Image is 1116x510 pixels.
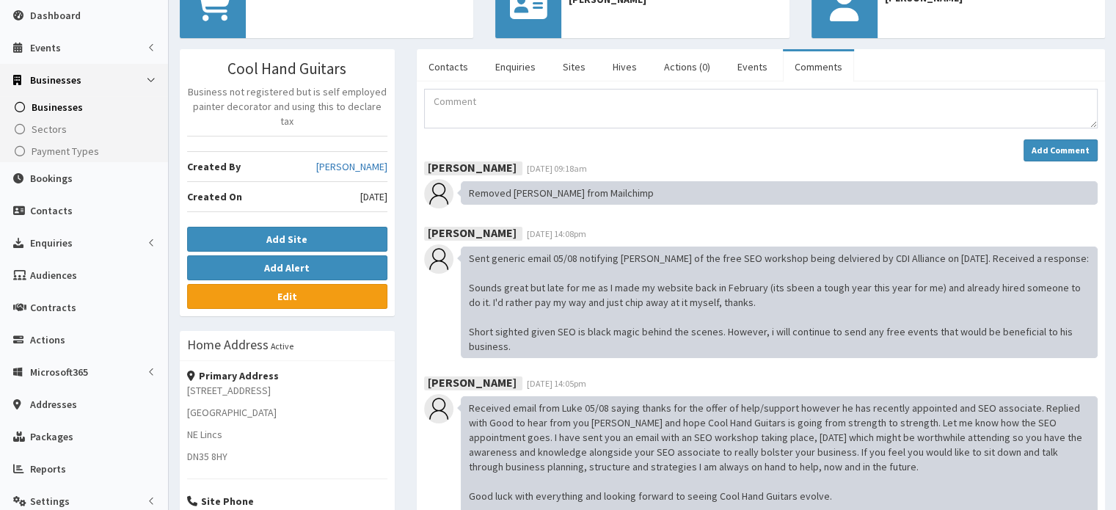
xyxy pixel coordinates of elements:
[187,369,279,382] strong: Primary Address
[30,269,77,282] span: Audiences
[32,145,99,158] span: Payment Types
[30,430,73,443] span: Packages
[4,118,168,140] a: Sectors
[30,204,73,217] span: Contacts
[726,51,779,82] a: Events
[187,160,241,173] b: Created By
[652,51,722,82] a: Actions (0)
[360,189,387,204] span: [DATE]
[428,375,517,390] b: [PERSON_NAME]
[187,405,387,420] p: [GEOGRAPHIC_DATA]
[30,236,73,249] span: Enquiries
[428,225,517,240] b: [PERSON_NAME]
[428,160,517,175] b: [PERSON_NAME]
[30,398,77,411] span: Addresses
[187,284,387,309] a: Edit
[187,84,387,128] p: Business not registered but is self employed painter decorator and using this to declare tax
[1032,145,1090,156] strong: Add Comment
[4,140,168,162] a: Payment Types
[271,340,293,351] small: Active
[30,462,66,476] span: Reports
[30,301,76,314] span: Contracts
[30,73,81,87] span: Businesses
[30,495,70,508] span: Settings
[277,290,297,303] b: Edit
[527,163,587,174] span: [DATE] 09:18am
[424,89,1098,128] textarea: Comment
[187,190,242,203] b: Created On
[484,51,547,82] a: Enquiries
[187,495,254,508] strong: Site Phone
[187,383,387,398] p: [STREET_ADDRESS]
[30,9,81,22] span: Dashboard
[32,101,83,114] span: Businesses
[187,60,387,77] h3: Cool Hand Guitars
[461,247,1098,358] div: Sent generic email 05/08 notifying [PERSON_NAME] of the free SEO workshop being delviered by CDI ...
[187,427,387,442] p: NE Lincs
[30,41,61,54] span: Events
[187,255,387,280] button: Add Alert
[187,449,387,464] p: DN35 8HY
[30,365,88,379] span: Microsoft365
[1024,139,1098,161] button: Add Comment
[266,233,307,246] b: Add Site
[30,172,73,185] span: Bookings
[783,51,854,82] a: Comments
[601,51,649,82] a: Hives
[527,228,586,239] span: [DATE] 14:08pm
[551,51,597,82] a: Sites
[527,378,586,389] span: [DATE] 14:05pm
[264,261,310,274] b: Add Alert
[30,333,65,346] span: Actions
[316,159,387,174] a: [PERSON_NAME]
[461,181,1098,205] div: Removed [PERSON_NAME] from Mailchimp
[4,96,168,118] a: Businesses
[32,123,67,136] span: Sectors
[417,51,480,82] a: Contacts
[187,338,269,351] h3: Home Address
